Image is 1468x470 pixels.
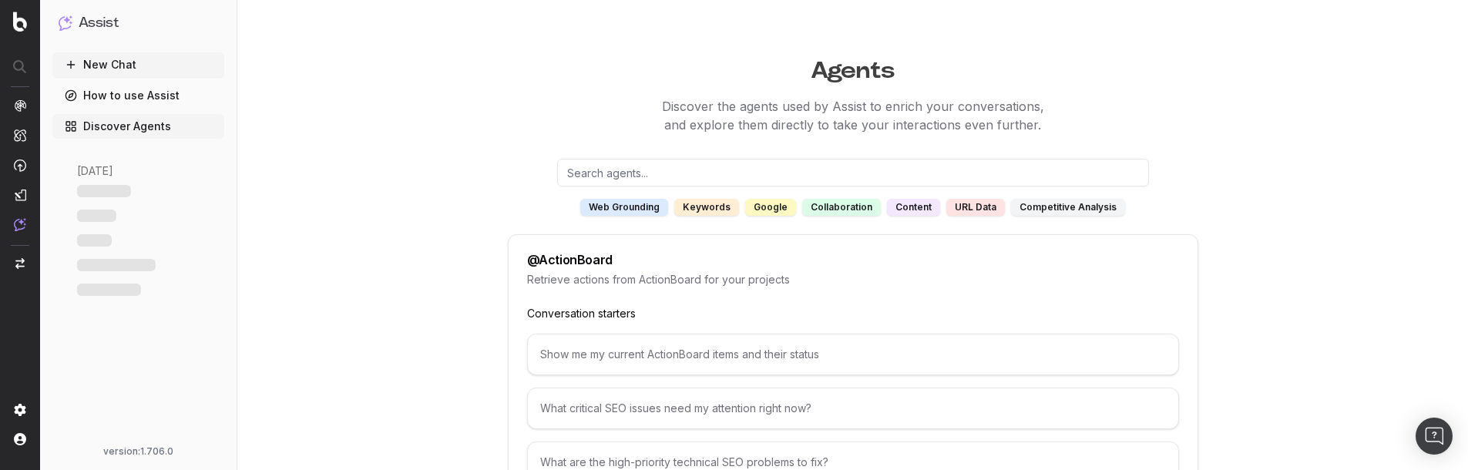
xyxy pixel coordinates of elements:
div: keywords [674,199,739,216]
p: Retrieve actions from ActionBoard for your projects [527,272,1179,287]
div: google [745,199,796,216]
img: My account [14,433,26,445]
img: Analytics [14,99,26,112]
div: Open Intercom Messenger [1416,418,1453,455]
img: Activation [14,159,26,172]
div: What critical SEO issues need my attention right now? [527,388,1179,429]
a: Discover Agents [52,114,224,139]
div: @ ActionBoard [527,253,613,266]
div: Show me my current ActionBoard items and their status [527,334,1179,375]
div: [DATE] [71,163,206,179]
button: Assist [59,12,218,34]
h1: Assist [79,12,119,34]
a: How to use Assist [52,83,224,108]
p: Conversation starters [527,306,1179,321]
img: Assist [59,15,72,30]
div: URL data [946,199,1005,216]
div: collaboration [802,199,881,216]
img: Setting [14,404,26,416]
h1: Agents [261,49,1445,85]
img: Botify logo [13,12,27,32]
button: New Chat [52,52,224,77]
div: competitive analysis [1011,199,1125,216]
input: Search agents... [557,159,1149,186]
img: Assist [14,218,26,231]
div: version: 1.706.0 [59,445,218,458]
div: content [887,199,940,216]
img: Switch project [15,258,25,269]
img: Intelligence [14,129,26,142]
div: web grounding [580,199,668,216]
img: Studio [14,189,26,201]
p: Discover the agents used by Assist to enrich your conversations, and explore them directly to tak... [261,97,1445,134]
